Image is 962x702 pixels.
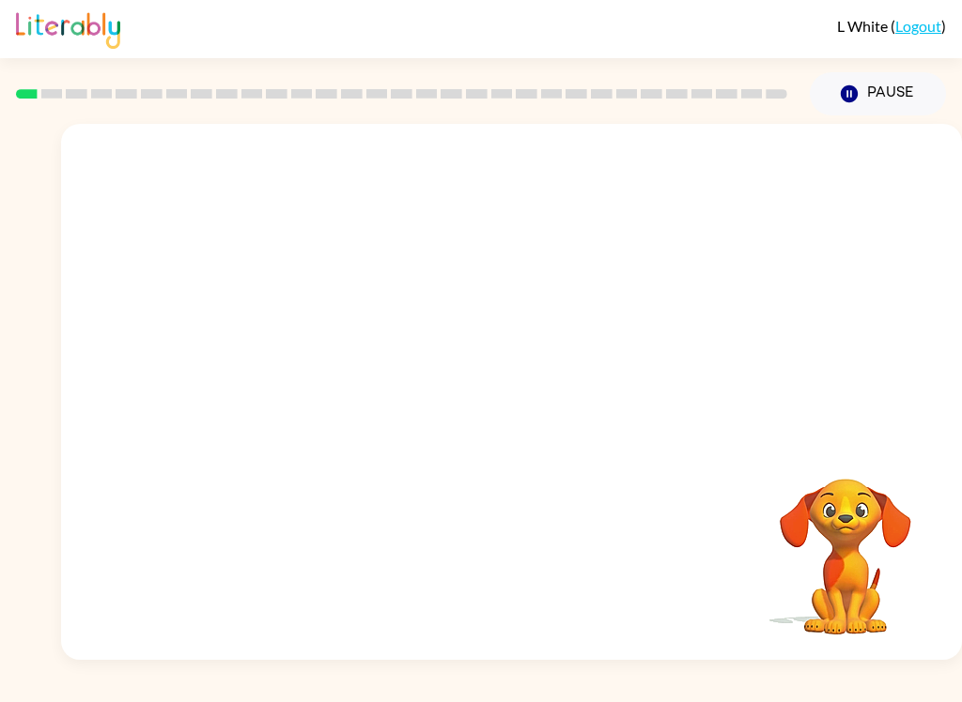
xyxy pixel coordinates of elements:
div: ( ) [837,17,946,35]
button: Pause [810,72,946,115]
a: Logout [895,17,941,35]
video: Your browser must support playing .mp4 files to use Literably. Please try using another browser. [752,450,939,637]
span: L White [837,17,891,35]
img: Literably [16,8,120,49]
